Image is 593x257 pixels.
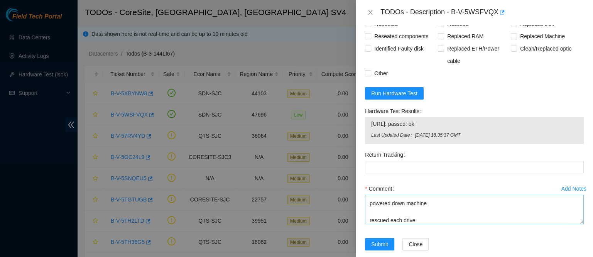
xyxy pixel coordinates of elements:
[409,240,422,249] span: Close
[402,238,429,250] button: Close
[365,238,394,250] button: Submit
[365,87,424,100] button: Run Hardware Test
[371,30,431,42] span: Reseated components
[365,9,376,16] button: Close
[444,30,487,42] span: Replaced RAM
[371,42,427,55] span: Identified Faulty disk
[371,120,578,128] span: [URL]: passed: ok
[365,161,584,173] input: Return Tracking
[415,132,578,139] span: [DATE] 18:35:37 GMT
[371,67,391,79] span: Other
[365,183,397,195] label: Comment
[371,89,417,98] span: Run Hardware Test
[444,42,511,67] span: Replaced ETH/Power cable
[365,105,424,117] label: Hardware Test Results
[517,42,574,55] span: Clean/Replaced optic
[517,30,568,42] span: Replaced Machine
[367,9,373,15] span: close
[371,240,388,249] span: Submit
[371,132,415,139] span: Last Updated Date
[561,186,586,191] div: Add Notes
[380,6,584,19] div: TODOs - Description - B-V-5WSFVQX
[365,195,584,224] textarea: Comment
[365,149,409,161] label: Return Tracking
[561,183,587,195] button: Add Notes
